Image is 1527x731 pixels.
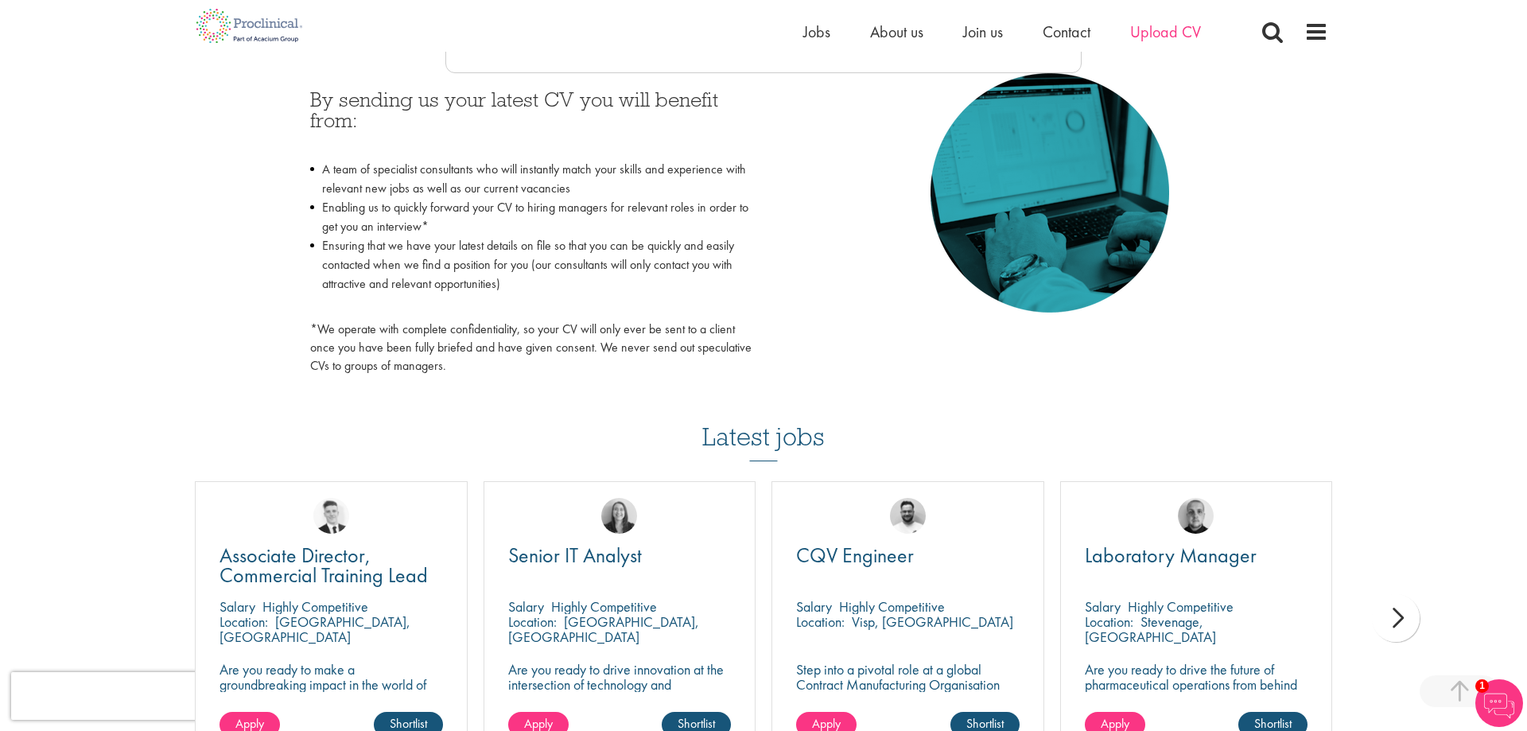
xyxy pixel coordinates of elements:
p: Highly Competitive [1128,597,1234,616]
div: next [1372,594,1420,642]
a: Laboratory Manager [1085,546,1308,566]
li: Ensuring that we have your latest details on file so that you can be quickly and easily contacted... [310,236,752,313]
li: Enabling us to quickly forward your CV to hiring managers for relevant roles in order to get you ... [310,198,752,236]
span: Location: [220,612,268,631]
span: Salary [796,597,832,616]
p: *We operate with complete confidentiality, so your CV will only ever be sent to a client once you... [310,321,752,375]
img: Harry Budge [1178,498,1214,534]
p: Stevenage, [GEOGRAPHIC_DATA] [1085,612,1216,646]
span: Salary [508,597,544,616]
p: Highly Competitive [839,597,945,616]
span: Location: [1085,612,1133,631]
span: Laboratory Manager [1085,542,1257,569]
p: [GEOGRAPHIC_DATA], [GEOGRAPHIC_DATA] [220,612,410,646]
img: Emile De Beer [890,498,926,534]
span: Salary [1085,597,1121,616]
span: 1 [1475,679,1489,693]
h3: Latest jobs [702,383,825,461]
span: Senior IT Analyst [508,542,642,569]
a: Contact [1043,21,1090,42]
a: Senior IT Analyst [508,546,732,566]
a: About us [870,21,923,42]
h3: By sending us your latest CV you will benefit from: [310,89,752,152]
span: Associate Director, Commercial Training Lead [220,542,428,589]
span: Location: [796,612,845,631]
p: Step into a pivotal role at a global Contract Manufacturing Organisation and help shape the futur... [796,662,1020,722]
img: Chatbot [1475,679,1523,727]
a: Jobs [803,21,830,42]
a: CQV Engineer [796,546,1020,566]
img: Nicolas Daniel [313,498,349,534]
p: [GEOGRAPHIC_DATA], [GEOGRAPHIC_DATA] [508,612,699,646]
li: A team of specialist consultants who will instantly match your skills and experience with relevan... [310,160,752,198]
img: Mia Kellerman [601,498,637,534]
a: Associate Director, Commercial Training Lead [220,546,443,585]
p: Highly Competitive [262,597,368,616]
a: Join us [963,21,1003,42]
p: Visp, [GEOGRAPHIC_DATA] [852,612,1013,631]
span: Location: [508,612,557,631]
p: Highly Competitive [551,597,657,616]
a: Upload CV [1130,21,1201,42]
span: CQV Engineer [796,542,914,569]
span: Salary [220,597,255,616]
iframe: reCAPTCHA [11,672,215,720]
